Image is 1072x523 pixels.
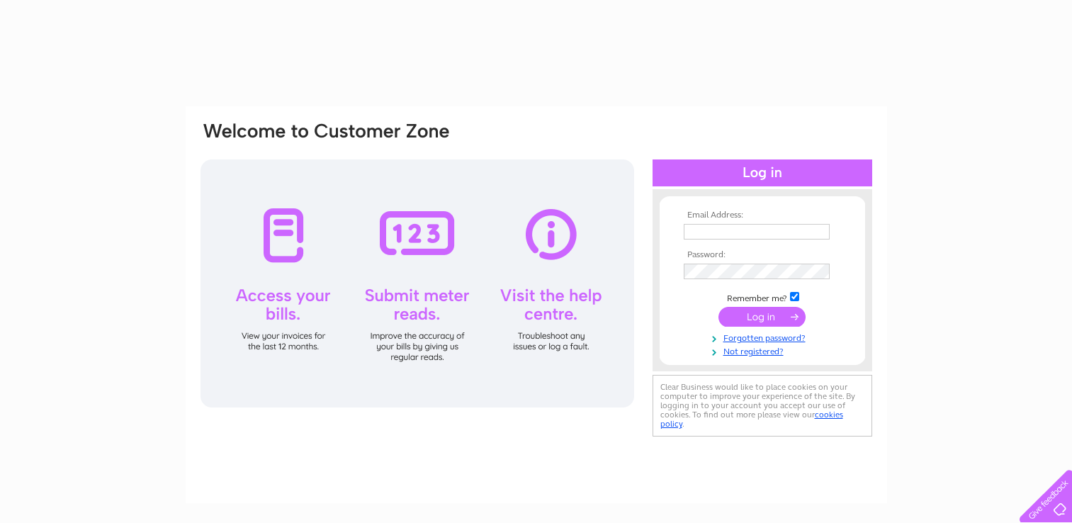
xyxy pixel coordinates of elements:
th: Email Address: [680,210,845,220]
a: cookies policy [660,410,843,429]
input: Submit [718,307,806,327]
a: Forgotten password? [684,330,845,344]
a: Not registered? [684,344,845,357]
td: Remember me? [680,290,845,304]
div: Clear Business would like to place cookies on your computer to improve your experience of the sit... [653,375,872,437]
th: Password: [680,250,845,260]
